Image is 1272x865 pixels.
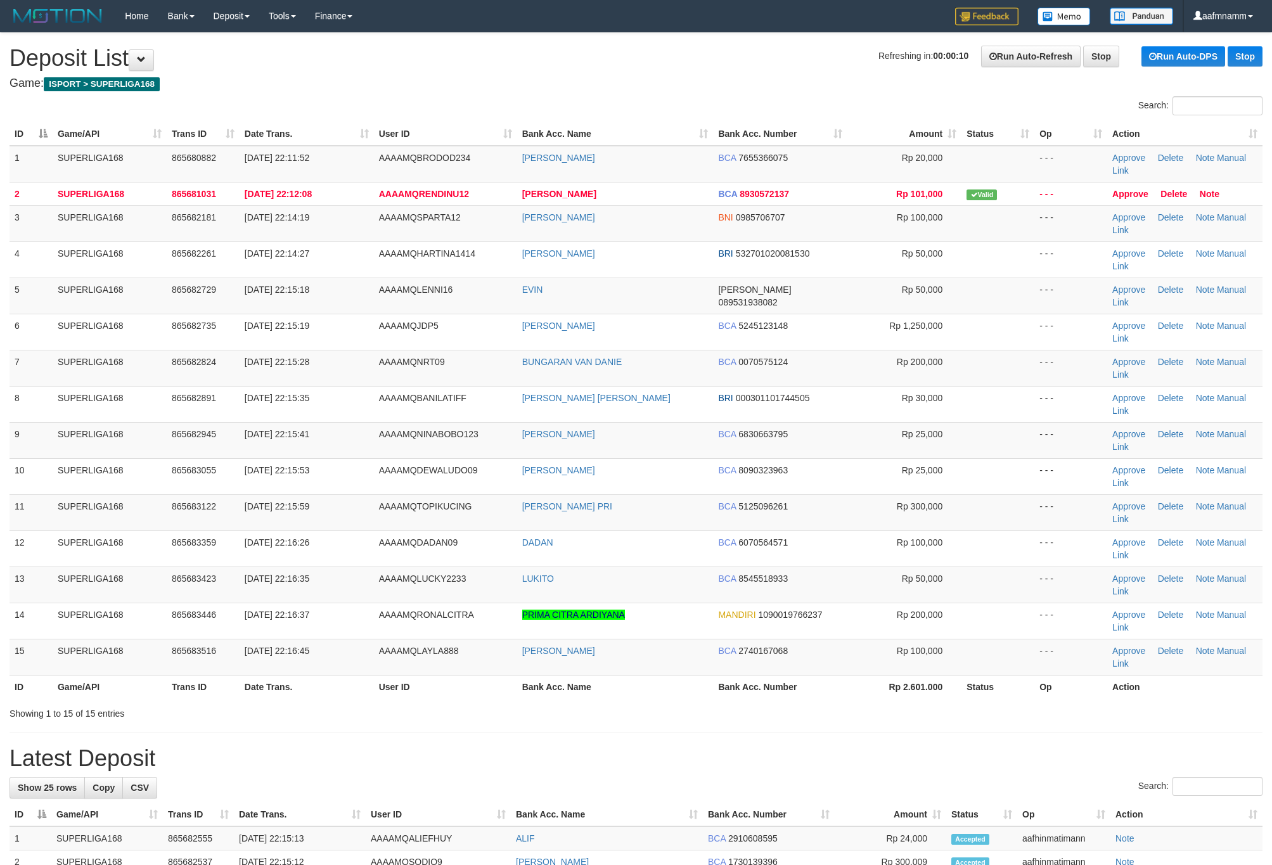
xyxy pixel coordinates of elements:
a: Copy [84,777,123,798]
a: ALIF [516,833,535,843]
th: Status [961,675,1034,698]
span: 865683359 [172,537,216,548]
th: Action: activate to sort column ascending [1107,122,1262,146]
td: SUPERLIGA168 [53,530,167,567]
a: Manual Link [1112,465,1246,488]
strong: 00:00:10 [933,51,968,61]
th: ID: activate to sort column descending [10,122,53,146]
a: PRIMA CITRA ARDIYANA [522,610,625,620]
span: AAAAMQBRODOD234 [379,153,471,163]
span: 865681031 [172,189,216,199]
a: Delete [1158,429,1183,439]
a: Manual Link [1112,537,1246,560]
h1: Deposit List [10,46,1262,71]
a: Manual Link [1112,153,1246,176]
td: aafhinmatimann [1017,826,1110,850]
a: Note [1196,212,1215,222]
a: Approve [1112,573,1145,584]
th: User ID: activate to sort column ascending [366,803,511,826]
a: Delete [1158,212,1183,222]
span: Copy 532701020081530 to clipboard [736,248,810,259]
span: [DATE] 22:16:35 [245,573,309,584]
div: Showing 1 to 15 of 15 entries [10,702,520,720]
td: SUPERLIGA168 [53,386,167,422]
input: Search: [1172,96,1262,115]
td: 5 [10,278,53,314]
td: SUPERLIGA168 [53,314,167,350]
td: - - - [1034,350,1107,386]
a: Delete [1160,189,1187,199]
td: - - - [1034,205,1107,241]
span: Rp 50,000 [902,285,943,295]
span: 865683122 [172,501,216,511]
td: - - - [1034,567,1107,603]
span: Copy 6070564571 to clipboard [738,537,788,548]
td: 15 [10,639,53,675]
a: Manual Link [1112,646,1246,669]
span: BCA [718,537,736,548]
span: [PERSON_NAME] [718,285,791,295]
a: Approve [1112,610,1145,620]
a: Delete [1158,321,1183,331]
span: BCA [708,833,726,843]
td: SUPERLIGA168 [53,241,167,278]
span: 865682824 [172,357,216,367]
span: Rp 1,250,000 [889,321,942,331]
span: AAAAMQDEWALUDO09 [379,465,478,475]
a: Note [1196,646,1215,656]
a: EVIN [522,285,543,295]
a: Note [1196,610,1215,620]
span: 865680882 [172,153,216,163]
th: Op: activate to sort column ascending [1034,122,1107,146]
img: Button%20Memo.svg [1038,8,1091,25]
td: 11 [10,494,53,530]
th: ID: activate to sort column descending [10,803,51,826]
span: AAAAMQJDP5 [379,321,439,331]
span: 865682181 [172,212,216,222]
td: - - - [1034,314,1107,350]
td: 4 [10,241,53,278]
td: 10 [10,458,53,494]
a: Manual Link [1112,321,1246,343]
th: Bank Acc. Name [517,675,714,698]
span: [DATE] 22:11:52 [245,153,309,163]
span: Copy 089531938082 to clipboard [718,297,777,307]
span: [DATE] 22:15:35 [245,393,309,403]
a: Delete [1158,393,1183,403]
span: Refreshing in: [878,51,968,61]
a: Note [1196,357,1215,367]
span: AAAAMQRENDINU12 [379,189,469,199]
span: Rp 100,000 [897,212,942,222]
a: Note [1196,321,1215,331]
span: BRI [718,393,733,403]
span: Rp 300,000 [897,501,942,511]
span: Copy 7655366075 to clipboard [738,153,788,163]
span: BCA [718,321,736,331]
span: Rp 50,000 [902,573,943,584]
td: SUPERLIGA168 [53,278,167,314]
input: Search: [1172,777,1262,796]
a: Approve [1112,248,1145,259]
td: 7 [10,350,53,386]
td: - - - [1034,494,1107,530]
span: Accepted [951,834,989,845]
a: Delete [1158,357,1183,367]
a: Manual Link [1112,429,1246,452]
span: ISPORT > SUPERLIGA168 [44,77,160,91]
td: SUPERLIGA168 [51,826,163,850]
td: 9 [10,422,53,458]
th: Bank Acc. Name: activate to sort column ascending [511,803,703,826]
span: BCA [718,153,736,163]
th: Bank Acc. Number: activate to sort column ascending [703,803,835,826]
a: Manual Link [1112,610,1246,632]
th: Game/API: activate to sort column ascending [51,803,163,826]
h4: Game: [10,77,1262,90]
a: DADAN [522,537,553,548]
span: Copy 2740167068 to clipboard [738,646,788,656]
a: Show 25 rows [10,777,85,798]
th: Status: activate to sort column ascending [961,122,1034,146]
td: - - - [1034,530,1107,567]
span: 865683446 [172,610,216,620]
td: SUPERLIGA168 [53,422,167,458]
span: AAAAMQRONALCITRA [379,610,474,620]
